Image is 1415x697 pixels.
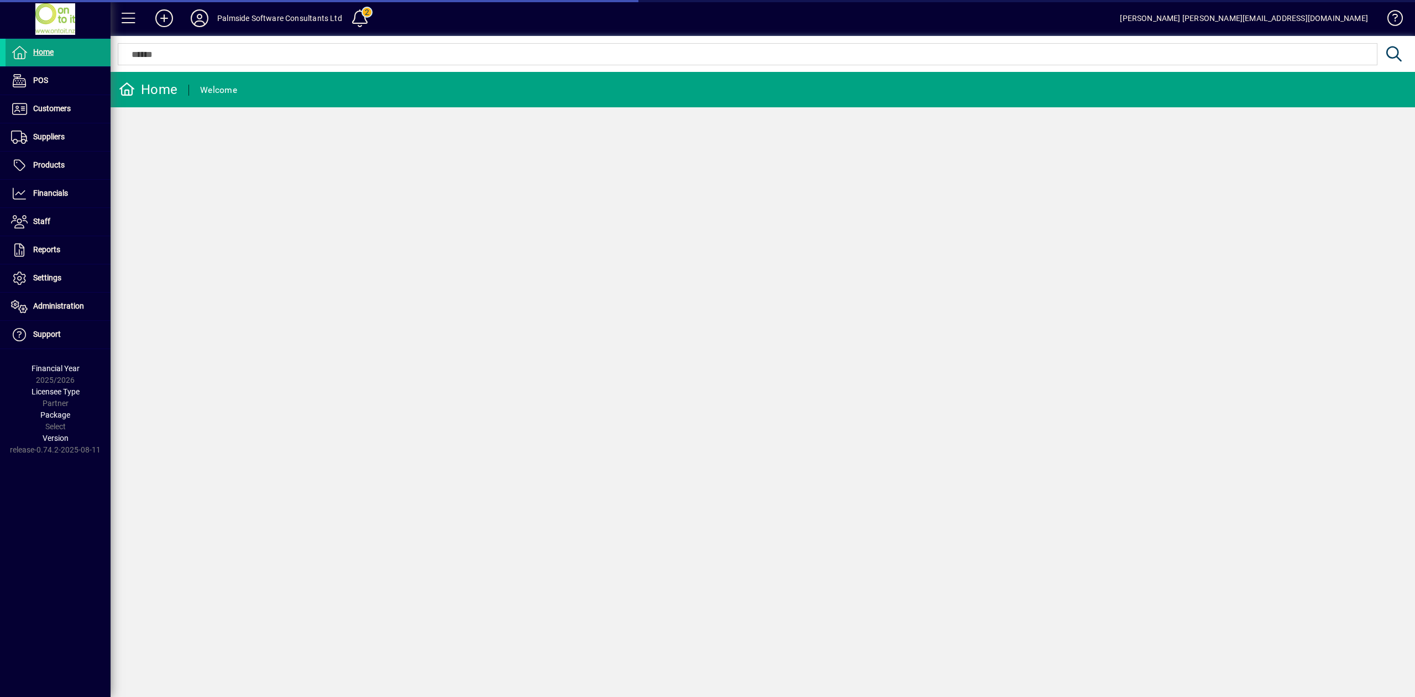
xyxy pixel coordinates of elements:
[6,123,111,151] a: Suppliers
[6,152,111,179] a: Products
[146,8,182,28] button: Add
[6,321,111,348] a: Support
[6,95,111,123] a: Customers
[6,180,111,207] a: Financials
[40,410,70,419] span: Package
[33,76,48,85] span: POS
[182,8,217,28] button: Profile
[6,236,111,264] a: Reports
[1379,2,1401,38] a: Knowledge Base
[6,264,111,292] a: Settings
[200,81,237,99] div: Welcome
[6,67,111,95] a: POS
[1120,9,1368,27] div: [PERSON_NAME] [PERSON_NAME][EMAIL_ADDRESS][DOMAIN_NAME]
[33,104,71,113] span: Customers
[33,273,61,282] span: Settings
[33,301,84,310] span: Administration
[33,160,65,169] span: Products
[43,434,69,443] span: Version
[119,81,177,98] div: Home
[33,330,61,339] span: Support
[6,208,111,236] a: Staff
[33,245,60,254] span: Reports
[217,9,342,27] div: Palmside Software Consultants Ltd
[6,293,111,320] a: Administration
[33,48,54,56] span: Home
[33,132,65,141] span: Suppliers
[33,189,68,197] span: Financials
[32,387,80,396] span: Licensee Type
[32,364,80,373] span: Financial Year
[33,217,50,226] span: Staff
